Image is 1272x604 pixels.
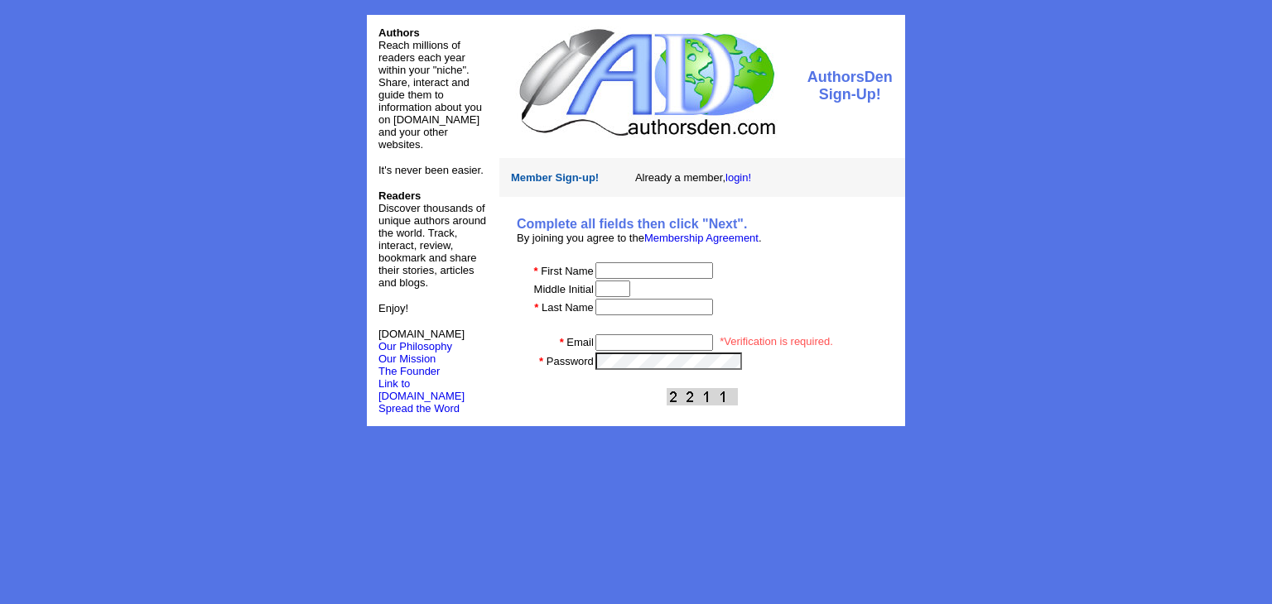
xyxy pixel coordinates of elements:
[566,336,594,348] font: Email
[547,355,594,367] font: Password
[378,189,421,202] b: Readers
[378,328,465,352] font: [DOMAIN_NAME]
[378,26,420,39] font: Authors
[378,39,482,151] font: Reach millions of readers each year within your "niche". Share, interact and guide them to inform...
[378,164,484,176] font: It's never been easier.
[541,265,594,277] font: First Name
[511,171,599,184] font: Member Sign-up!
[720,335,833,348] font: *Verification is required.
[635,171,751,184] font: Already a member,
[644,232,759,244] a: Membership Agreement
[807,69,893,103] font: AuthorsDen Sign-Up!
[378,377,465,402] a: Link to [DOMAIN_NAME]
[378,189,486,289] font: Discover thousands of unique authors around the world. Track, interact, review, bookmark and shar...
[517,217,747,231] b: Complete all fields then click "Next".
[378,352,436,365] a: Our Mission
[517,232,762,244] font: By joining you agree to the .
[378,400,460,415] a: Spread the Word
[515,26,778,138] img: logo.jpg
[378,365,440,377] a: The Founder
[542,301,594,314] font: Last Name
[725,171,751,184] a: login!
[534,283,594,295] font: Middle Initial
[378,402,460,415] font: Spread the Word
[378,340,452,352] a: Our Philosophy
[667,388,738,405] img: This Is CAPTCHA Image
[378,302,408,314] font: Enjoy!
